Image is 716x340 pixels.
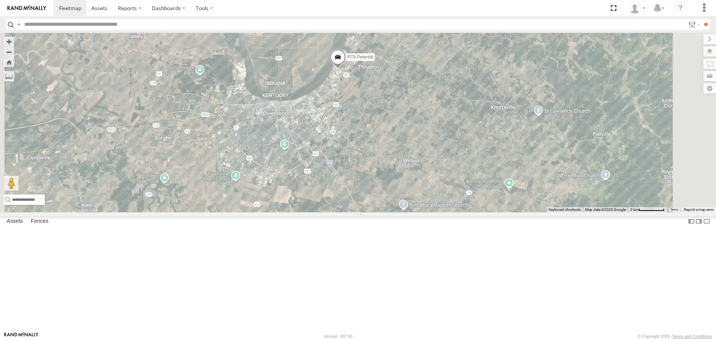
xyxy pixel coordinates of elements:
label: Assets [3,216,26,227]
label: Dock Summary Table to the Left [688,216,695,227]
button: Zoom in [4,37,14,47]
i: ? [675,2,687,14]
label: Measure [4,71,14,81]
a: Terms and Conditions [672,334,712,339]
button: Zoom out [4,47,14,57]
button: Map Scale: 2 km per 66 pixels [628,207,667,212]
img: rand-logo.svg [7,6,46,11]
span: 2 km [630,208,638,212]
div: Version: 307.00 [324,334,352,339]
button: Keyboard shortcuts [549,207,581,212]
label: Hide Summary Table [703,216,710,227]
button: Zoom Home [4,57,14,67]
label: Search Query [16,19,22,30]
div: Nathan Stone [626,3,648,14]
div: © Copyright 2025 - [638,334,712,339]
span: Map data ©2025 Google [585,208,626,212]
a: Visit our Website [4,333,38,340]
a: Report a map error [684,208,714,212]
label: Fences [27,216,52,227]
a: Terms (opens in new tab) [671,208,678,211]
label: Dock Summary Table to the Right [695,216,703,227]
label: Search Filter Options [685,19,701,30]
button: Drag Pegman onto the map to open Street View [4,176,19,191]
label: Map Settings [703,83,716,94]
span: RT9 Peterbilt [348,55,374,60]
